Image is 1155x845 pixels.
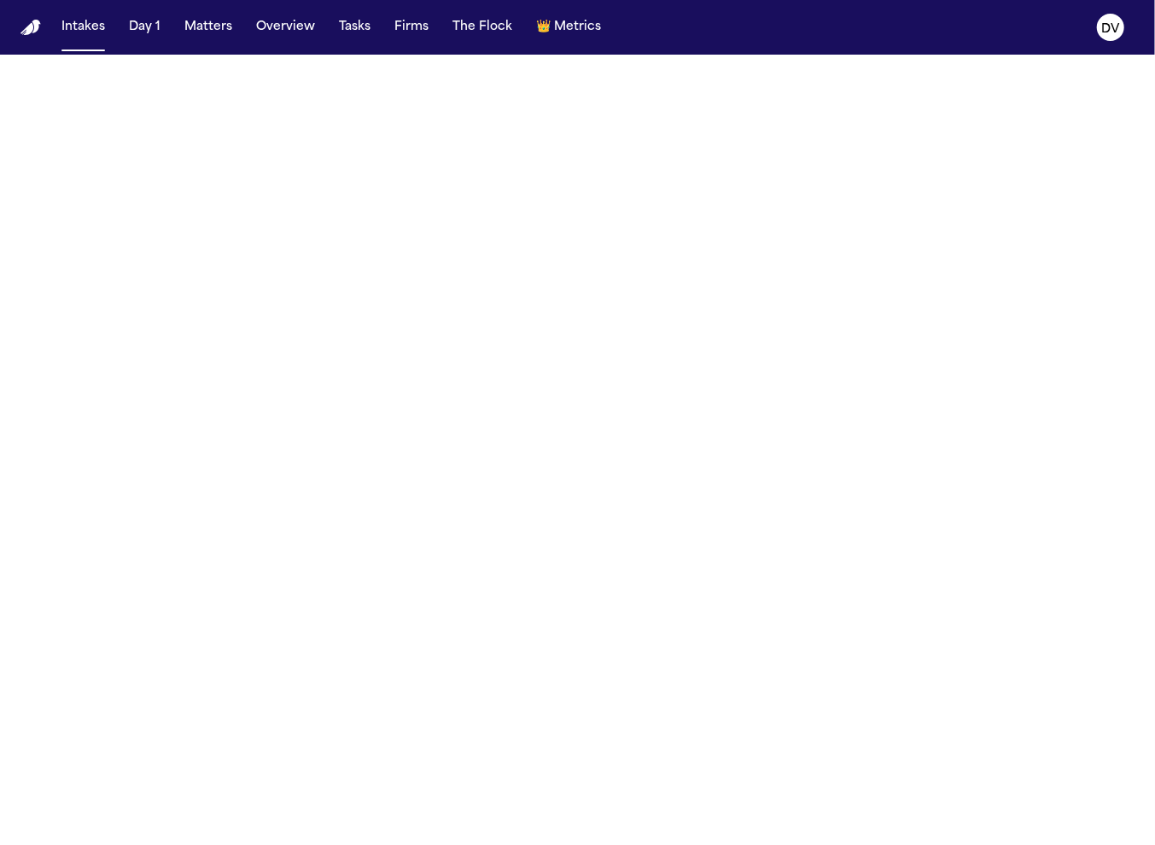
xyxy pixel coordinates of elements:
[122,12,167,43] button: Day 1
[20,20,41,36] a: Home
[249,12,322,43] button: Overview
[178,12,239,43] button: Matters
[388,12,435,43] button: Firms
[332,12,377,43] button: Tasks
[20,20,41,36] img: Finch Logo
[446,12,519,43] button: The Flock
[55,12,112,43] button: Intakes
[529,12,608,43] button: crownMetrics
